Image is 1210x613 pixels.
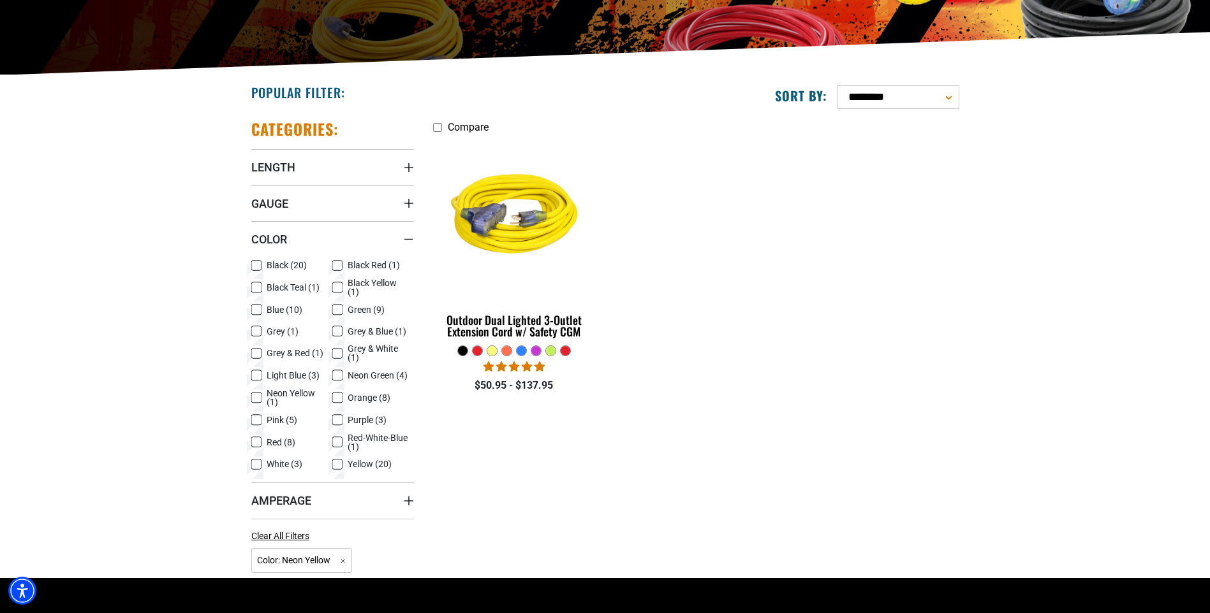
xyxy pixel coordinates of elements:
span: Black (20) [267,261,307,270]
a: Clear All Filters [251,530,314,543]
summary: Color [251,221,414,257]
span: Amperage [251,493,311,508]
span: Pink (5) [267,415,297,424]
span: 4.80 stars [483,361,545,373]
span: Yellow (20) [348,459,392,468]
span: Black Yellow (1) [348,278,409,296]
span: Length [251,160,295,175]
span: Grey & White (1) [348,344,409,362]
span: Grey & Red (1) [267,349,323,357]
span: White (3) [267,459,302,468]
h2: Popular Filter: [251,84,345,101]
div: $50.95 - $137.95 [433,378,596,393]
span: Green (9) [348,305,385,314]
span: Orange (8) [348,393,390,402]
span: Purple (3) [348,415,387,424]
a: neon yellow Outdoor Dual Lighted 3-Outlet Extension Cord w/ Safety CGM [433,140,596,345]
summary: Amperage [251,482,414,518]
span: Compare [448,121,489,133]
a: Color: Neon Yellow [251,554,353,566]
span: Neon Green (4) [348,371,408,380]
span: Light Blue (3) [267,371,320,380]
span: Black Teal (1) [267,283,320,292]
div: Outdoor Dual Lighted 3-Outlet Extension Cord w/ Safety CGM [433,314,596,337]
summary: Gauge [251,185,414,221]
span: Color [251,232,287,247]
span: Blue (10) [267,305,302,314]
label: Sort by: [775,87,827,104]
div: Accessibility Menu [8,577,36,605]
span: Color: Neon Yellow [251,548,353,573]
span: Black Red (1) [348,261,400,270]
span: Gauge [251,196,288,211]
summary: Length [251,149,414,185]
span: Grey (1) [267,327,299,336]
h2: Categories: [251,119,339,139]
span: Red-White-Blue (1) [348,433,409,451]
span: Clear All Filters [251,531,309,541]
span: Neon Yellow (1) [267,389,328,407]
img: neon yellow [434,146,594,292]
span: Grey & Blue (1) [348,327,406,336]
span: Red (8) [267,438,295,447]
